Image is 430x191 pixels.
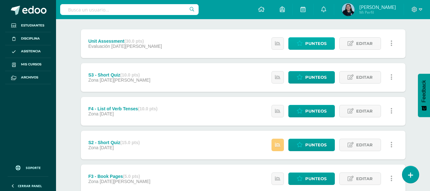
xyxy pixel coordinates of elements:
span: Zona [88,179,98,184]
span: [DATE][PERSON_NAME] [100,77,150,83]
span: Soporte [26,165,41,170]
a: Punteos [288,37,335,50]
span: Punteos [305,139,327,151]
span: Punteos [305,173,327,185]
span: Mi Perfil [359,10,396,15]
a: Punteos [288,173,335,185]
a: Estudiantes [5,19,51,32]
span: [DATE][PERSON_NAME] [100,179,150,184]
span: [PERSON_NAME] [359,4,396,10]
strong: (10.0 pts) [138,106,158,111]
strong: (15.0 pts) [120,140,140,145]
a: Punteos [288,71,335,84]
span: Zona [88,111,98,116]
a: Punteos [288,105,335,117]
img: 8c46c7f4271155abb79e2bc50b6ca956.png [342,3,355,16]
span: Feedback [421,80,427,102]
span: Zona [88,145,98,150]
strong: (5.0 pts) [123,174,140,179]
span: Cerrar panel [18,184,42,188]
input: Busca un usuario... [60,4,199,15]
strong: (10.0 pts) [120,72,140,77]
span: Zona [88,77,98,83]
div: S3 - Short Quiz [88,72,150,77]
span: Punteos [305,105,327,117]
div: F4 - List of Verb Tenses [88,106,158,111]
span: Mis cursos [21,62,41,67]
span: Punteos [305,71,327,83]
span: Editar [356,38,373,49]
span: Editar [356,139,373,151]
a: Soporte [8,159,48,175]
span: Archivos [21,75,38,80]
button: Feedback - Mostrar encuesta [418,74,430,117]
span: Disciplina [21,36,40,41]
span: [DATE] [100,145,114,150]
a: Punteos [288,139,335,151]
a: Archivos [5,71,51,84]
span: [DATE][PERSON_NAME] [111,44,162,49]
div: Unit Assessment [88,39,162,44]
strong: (30.0 pts) [124,39,144,44]
span: Asistencia [21,49,41,54]
span: Editar [356,71,373,83]
span: Editar [356,105,373,117]
a: Disciplina [5,32,51,45]
span: Editar [356,173,373,185]
a: Mis cursos [5,58,51,71]
a: Asistencia [5,45,51,58]
span: Punteos [305,38,327,49]
div: S2 - Short Quiz [88,140,140,145]
span: Evaluación [88,44,110,49]
span: Estudiantes [21,23,44,28]
span: [DATE] [100,111,114,116]
div: F3 - Book Pages [88,174,150,179]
